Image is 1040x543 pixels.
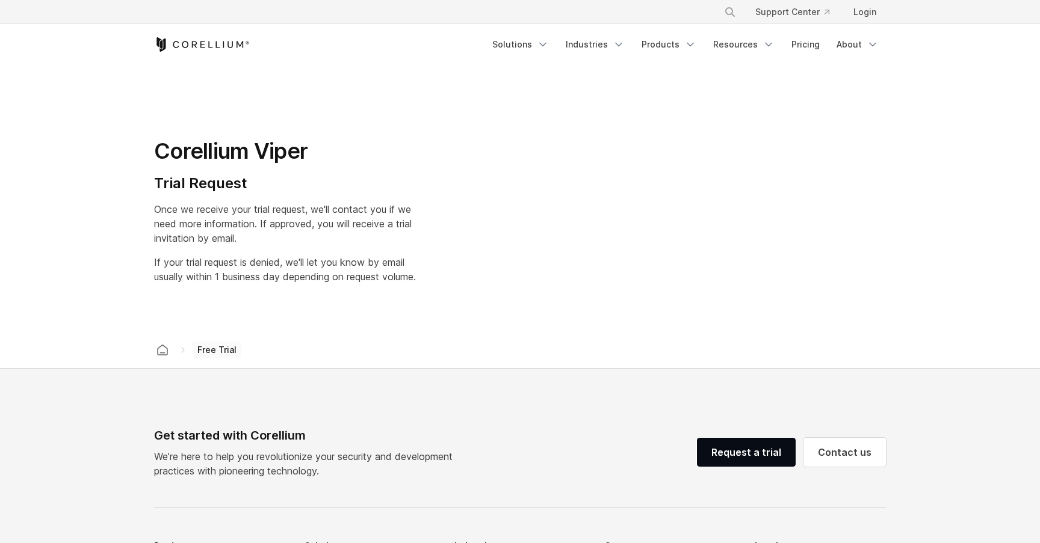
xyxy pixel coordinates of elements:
[152,342,173,358] a: Corellium home
[154,138,416,165] h1: Corellium Viper
[154,174,416,192] h4: Trial Request
[485,34,556,55] a: Solutions
[710,1,886,23] div: Navigation Menu
[559,34,632,55] a: Industries
[154,203,412,244] span: Once we receive your trial request, we'll contact you if we need more information. If approved, y...
[829,34,886,55] a: About
[154,449,462,478] p: We’re here to help you revolutionize your security and development practices with pioneering tech...
[154,426,462,444] div: Get started with Corellium
[634,34,704,55] a: Products
[485,34,886,55] div: Navigation Menu
[784,34,827,55] a: Pricing
[706,34,782,55] a: Resources
[154,256,416,283] span: If your trial request is denied, we'll let you know by email usually within 1 business day depend...
[746,1,839,23] a: Support Center
[803,438,886,467] a: Contact us
[844,1,886,23] a: Login
[697,438,796,467] a: Request a trial
[154,37,250,52] a: Corellium Home
[193,342,241,358] span: Free Trial
[719,1,741,23] button: Search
